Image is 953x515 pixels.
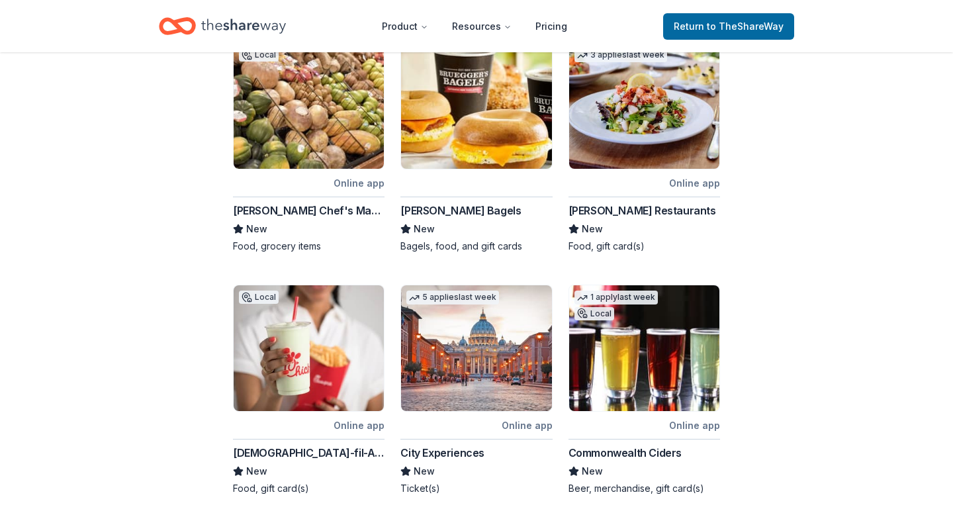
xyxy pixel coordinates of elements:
div: Online app [669,417,720,434]
div: City Experiences [400,445,484,461]
img: Image for Bruegger's Bagels [401,43,551,169]
span: New [582,221,603,237]
span: New [582,463,603,479]
span: New [414,221,435,237]
div: [PERSON_NAME] Restaurants [568,203,716,218]
a: Image for Cameron Mitchell Restaurants3 applieslast weekOnline app[PERSON_NAME] RestaurantsNewFoo... [568,42,720,253]
div: Food, grocery items [233,240,385,253]
div: [PERSON_NAME] Chef's Market [233,203,385,218]
div: [DEMOGRAPHIC_DATA]-fil-A ([GEOGRAPHIC_DATA]) [233,445,385,461]
div: Local [239,291,279,304]
a: Image for Commonwealth Ciders1 applylast weekLocalOnline appCommonwealth CidersNewBeer, merchandi... [568,285,720,495]
nav: Main [371,11,578,42]
a: Returnto TheShareWay [663,13,794,40]
span: New [246,221,267,237]
div: Ticket(s) [400,482,552,495]
div: Online app [669,175,720,191]
div: Online app [334,175,385,191]
img: Image for Commonwealth Ciders [569,285,719,411]
div: Local [239,48,279,62]
div: Beer, merchandise, gift card(s) [568,482,720,495]
a: Image for Chick-fil-A (Philadelphia)LocalOnline app[DEMOGRAPHIC_DATA]-fil-A ([GEOGRAPHIC_DATA])Ne... [233,285,385,495]
img: Image for City Experiences [401,285,551,411]
div: Online app [334,417,385,434]
a: Image for Brown's Chef's MarketLocalOnline app[PERSON_NAME] Chef's MarketNewFood, grocery items [233,42,385,253]
button: Resources [441,13,522,40]
img: Image for Cameron Mitchell Restaurants [569,43,719,169]
span: to TheShareWay [707,21,784,32]
div: 3 applies last week [574,48,667,62]
a: Pricing [525,13,578,40]
img: Image for Brown's Chef's Market [234,43,384,169]
span: Return [674,19,784,34]
div: Bagels, food, and gift cards [400,240,552,253]
span: New [414,463,435,479]
div: Commonwealth Ciders [568,445,682,461]
a: Image for City Experiences5 applieslast weekOnline appCity ExperiencesNewTicket(s) [400,285,552,495]
img: Image for Chick-fil-A (Philadelphia) [234,285,384,411]
button: Product [371,13,439,40]
a: Home [159,11,286,42]
div: Local [574,307,614,320]
a: Image for Bruegger's Bagels[PERSON_NAME] BagelsNewBagels, food, and gift cards [400,42,552,253]
div: 5 applies last week [406,291,499,304]
div: 1 apply last week [574,291,658,304]
div: Food, gift card(s) [568,240,720,253]
div: [PERSON_NAME] Bagels [400,203,521,218]
div: Food, gift card(s) [233,482,385,495]
span: New [246,463,267,479]
div: Online app [502,417,553,434]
